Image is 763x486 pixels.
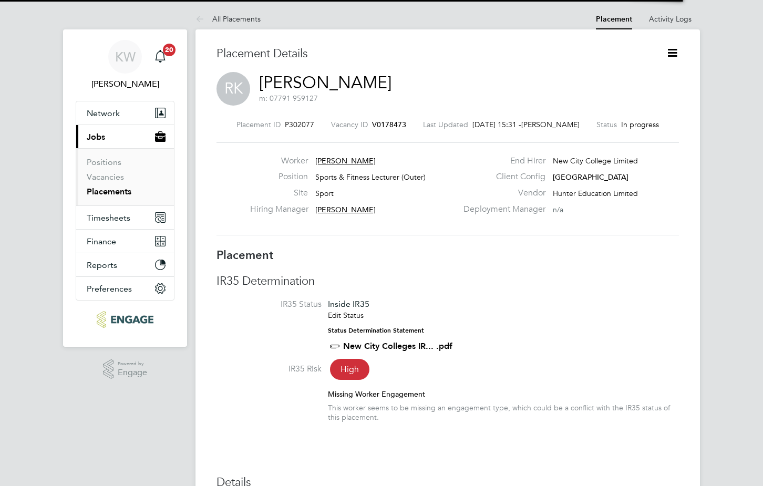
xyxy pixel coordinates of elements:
strong: Status Determination Statement [328,327,424,334]
a: Placement [596,15,632,24]
button: Timesheets [76,206,174,229]
span: [PERSON_NAME] [521,120,580,129]
a: Activity Logs [649,14,692,24]
a: Edit Status [328,311,364,320]
a: Go to home page [76,311,174,328]
a: Powered byEngage [103,359,148,379]
a: KW[PERSON_NAME] [76,40,174,90]
label: Status [596,120,617,129]
button: Reports [76,253,174,276]
span: New City College Limited [553,156,638,166]
button: Preferences [76,277,174,300]
button: Finance [76,230,174,253]
a: 20 [150,40,171,74]
a: All Placements [195,14,261,24]
a: Vacancies [87,172,124,182]
label: Placement ID [236,120,281,129]
label: Hiring Manager [250,204,308,215]
a: [PERSON_NAME] [259,73,391,93]
span: [PERSON_NAME] [315,205,376,214]
span: m: 07791 959127 [259,94,318,103]
img: ncclondon-logo-retina.png [97,311,153,328]
span: Preferences [87,284,132,294]
span: RK [216,72,250,106]
label: Site [250,188,308,199]
span: V0178473 [372,120,406,129]
span: Engage [118,368,147,377]
label: Deployment Manager [457,204,545,215]
span: n/a [553,205,563,214]
button: Jobs [76,125,174,148]
b: Placement [216,248,274,262]
a: New City Colleges IR... .pdf [343,341,452,351]
span: Network [87,108,120,118]
span: 20 [163,44,176,56]
label: IR35 Risk [216,364,322,375]
div: Missing Worker Engagement [328,389,679,399]
span: Finance [87,236,116,246]
span: Jobs [87,132,105,142]
span: Hunter Education Limited [553,189,638,198]
span: P302077 [285,120,314,129]
div: Jobs [76,148,174,205]
span: Powered by [118,359,147,368]
label: IR35 Status [216,299,322,310]
span: Reports [87,260,117,270]
h3: Placement Details [216,46,650,61]
label: End Hirer [457,156,545,167]
span: KW [115,50,136,64]
label: Position [250,171,308,182]
label: Client Config [457,171,545,182]
span: Sports & Fitness Lecturer (Outer) [315,172,426,182]
span: High [330,359,369,380]
span: Inside IR35 [328,299,369,309]
a: Placements [87,187,131,197]
label: Vendor [457,188,545,199]
h3: IR35 Determination [216,274,679,289]
span: In progress [621,120,659,129]
label: Vacancy ID [331,120,368,129]
span: Timesheets [87,213,130,223]
nav: Main navigation [63,29,187,347]
span: Sport [315,189,334,198]
span: [PERSON_NAME] [315,156,376,166]
label: Worker [250,156,308,167]
span: [GEOGRAPHIC_DATA] [553,172,628,182]
span: Kane White [76,78,174,90]
label: Last Updated [423,120,468,129]
span: [DATE] 15:31 - [472,120,521,129]
button: Network [76,101,174,125]
a: Positions [87,157,121,167]
div: This worker seems to be missing an engagement type, which could be a conflict with the IR35 statu... [328,403,679,422]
